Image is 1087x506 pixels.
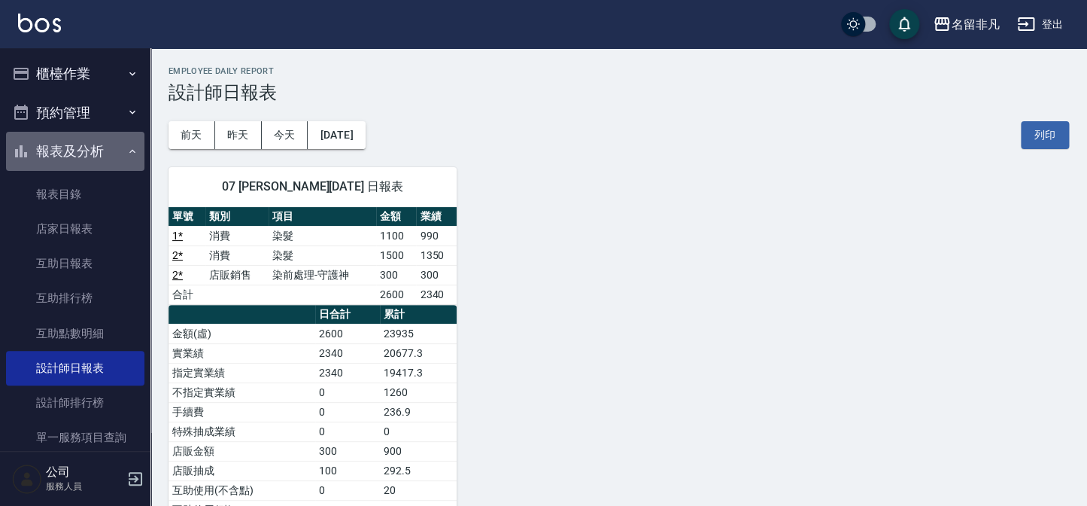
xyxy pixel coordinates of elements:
th: 業績 [416,207,457,227]
td: 300 [315,441,380,461]
div: 名留非凡 [951,15,999,34]
td: 不指定實業績 [169,383,315,402]
a: 報表目錄 [6,177,144,212]
a: 互助點數明細 [6,316,144,351]
button: [DATE] [308,121,365,149]
a: 店家日報表 [6,212,144,246]
h3: 設計師日報表 [169,82,1069,103]
a: 互助日報表 [6,246,144,281]
img: Person [12,464,42,494]
td: 指定實業績 [169,363,315,383]
td: 2600 [376,285,417,304]
td: 0 [315,383,380,402]
a: 設計師排行榜 [6,386,144,420]
button: 列印 [1021,121,1069,149]
td: 0 [315,402,380,422]
span: 07 [PERSON_NAME][DATE] 日報表 [187,179,439,194]
td: 特殊抽成業績 [169,422,315,441]
td: 染前處理-守護神 [269,265,376,285]
td: 合計 [169,285,205,304]
th: 金額 [376,207,417,227]
td: 0 [315,422,380,441]
td: 2340 [315,363,380,383]
th: 累計 [380,305,457,325]
button: 報表及分析 [6,132,144,171]
td: 2340 [416,285,457,304]
p: 服務人員 [46,480,123,493]
button: 前天 [169,121,215,149]
td: 消費 [205,245,269,265]
td: 20677.3 [380,343,457,363]
td: 19417.3 [380,363,457,383]
td: 0 [380,422,457,441]
td: 消費 [205,226,269,245]
td: 店販抽成 [169,461,315,480]
td: 300 [416,265,457,285]
td: 實業績 [169,343,315,363]
h5: 公司 [46,465,123,480]
td: 金額(虛) [169,324,315,343]
td: 900 [380,441,457,461]
td: 23935 [380,324,457,343]
td: 2600 [315,324,380,343]
td: 300 [376,265,417,285]
td: 互助使用(不含點) [169,480,315,500]
td: 店販銷售 [205,265,269,285]
button: 櫃檯作業 [6,54,144,93]
th: 類別 [205,207,269,227]
td: 2340 [315,343,380,363]
button: 預約管理 [6,93,144,133]
a: 單一服務項目查詢 [6,420,144,455]
button: 昨天 [215,121,262,149]
td: 1500 [376,245,417,265]
td: 20 [380,480,457,500]
td: 0 [315,480,380,500]
th: 日合計 [315,305,380,325]
h2: Employee Daily Report [169,66,1069,76]
th: 項目 [269,207,376,227]
button: 今天 [262,121,308,149]
td: 1100 [376,226,417,245]
img: Logo [18,14,61,32]
td: 1260 [380,383,457,402]
button: 登出 [1011,11,1069,38]
td: 1350 [416,245,457,265]
button: 名留非凡 [927,9,1005,40]
td: 100 [315,461,380,480]
button: save [889,9,919,39]
td: 990 [416,226,457,245]
td: 店販金額 [169,441,315,461]
a: 設計師日報表 [6,351,144,386]
table: a dense table [169,207,457,305]
td: 染髮 [269,226,376,245]
td: 染髮 [269,245,376,265]
td: 292.5 [380,461,457,480]
th: 單號 [169,207,205,227]
td: 手續費 [169,402,315,422]
td: 236.9 [380,402,457,422]
a: 互助排行榜 [6,281,144,315]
